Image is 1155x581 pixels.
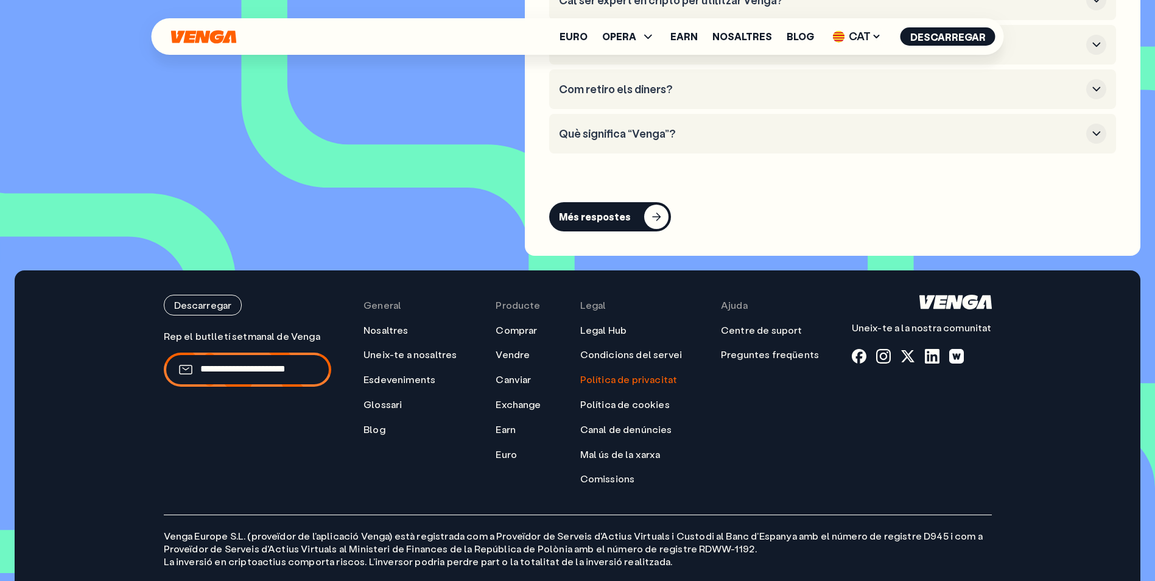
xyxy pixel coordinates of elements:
div: Més respostes [559,211,631,223]
a: Blog [787,32,814,41]
a: Legal Hub [580,324,627,337]
h3: Què significa “Venga”? [559,127,1081,141]
a: Earn [496,423,516,436]
svg: Inici [170,30,238,44]
span: OPERA [602,29,656,44]
a: Canal de denúncies [580,423,672,436]
a: Exchange [496,398,541,411]
a: Canviar [496,373,531,386]
a: fb [852,349,866,364]
button: Descarregar [900,27,995,46]
a: Earn [670,32,698,41]
p: Uneix-te a la nostra comunitat [852,322,992,334]
a: x [900,349,915,364]
a: Nosaltres [363,324,408,337]
a: Vendre [496,348,530,361]
a: Uneix-te a nosaltres [363,348,457,361]
a: Nosaltres [712,32,772,41]
a: Esdeveniments [363,373,435,386]
a: Euro [560,32,588,41]
a: Centre de suport [721,324,802,337]
a: linkedin [925,349,939,364]
a: Política de privacitat [580,373,678,386]
a: Blog [363,423,385,436]
a: warpcast [949,349,964,364]
a: Comissions [580,473,635,485]
button: Més respostes [549,202,671,231]
a: Euro [496,448,517,461]
img: flag-cat [833,30,845,43]
button: Què significa “Venga”? [559,124,1106,144]
span: General [363,299,401,312]
a: Condicions del servei [580,348,682,361]
span: Ajuda [721,299,748,312]
span: Producte [496,299,540,312]
svg: Inici [919,295,992,309]
a: Mal ús de la xarxa [580,448,661,461]
p: Rep el butlletí setmanal de Venga [164,330,331,343]
p: Venga Europe S.L. (proveïdor de l'aplicació Venga) està registrada com a Proveïdor de Serveis d'A... [164,515,992,568]
span: CAT [829,27,886,46]
a: instagram [876,349,891,364]
a: Preguntes freqüents [721,348,819,361]
h3: Com retiro els diners? [559,83,1081,96]
button: Descarregar [164,295,242,315]
span: OPERA [602,32,636,41]
span: Legal [580,299,606,312]
a: Descarregar [164,295,331,315]
a: Glossari [363,398,402,411]
a: Política de cookies [580,398,670,411]
a: Comprar [496,324,537,337]
button: Com retiro els diners? [559,79,1106,99]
